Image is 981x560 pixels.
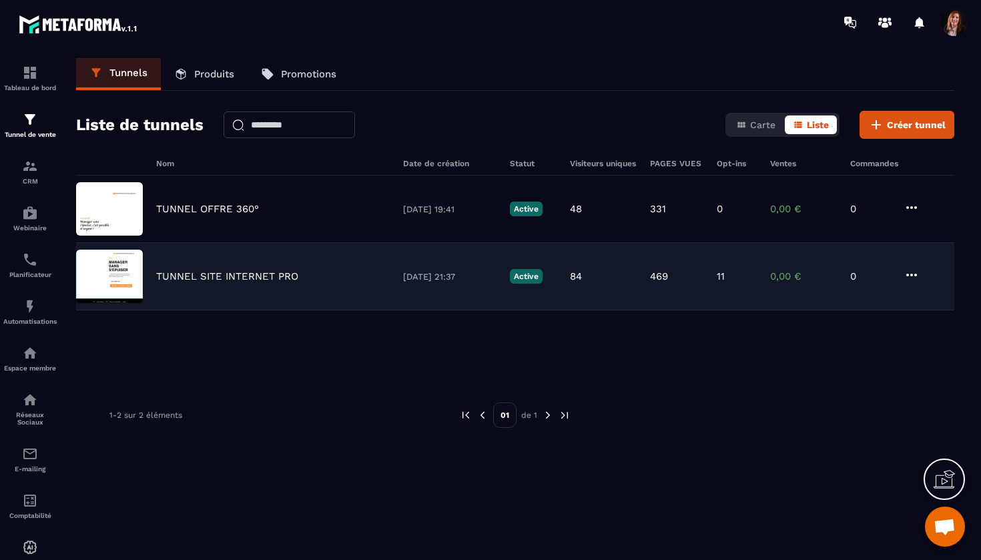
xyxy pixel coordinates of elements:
[403,159,497,168] h6: Date de création
[248,58,350,90] a: Promotions
[770,270,837,282] p: 0,00 €
[770,159,837,168] h6: Ventes
[3,271,57,278] p: Planificateur
[156,270,298,282] p: TUNNEL SITE INTERNET PRO
[570,159,637,168] h6: Visiteurs uniques
[3,101,57,148] a: formationformationTunnel de vente
[770,203,837,215] p: 0,00 €
[3,411,57,426] p: Réseaux Sociaux
[3,131,57,138] p: Tunnel de vente
[22,539,38,555] img: automations
[717,203,723,215] p: 0
[3,483,57,529] a: accountantaccountantComptabilité
[460,409,472,421] img: prev
[493,402,517,428] p: 01
[76,250,143,303] img: image
[3,84,57,91] p: Tableau de bord
[281,68,336,80] p: Promotions
[476,409,488,421] img: prev
[161,58,248,90] a: Produits
[3,382,57,436] a: social-networksocial-networkRéseaux Sociaux
[22,252,38,268] img: scheduler
[3,465,57,473] p: E-mailing
[22,65,38,81] img: formation
[156,203,259,215] p: TUNNEL OFFRE 360°
[109,67,147,79] p: Tunnels
[76,182,143,236] img: image
[850,270,890,282] p: 0
[156,159,390,168] h6: Nom
[3,178,57,185] p: CRM
[559,409,571,421] img: next
[860,111,954,139] button: Créer tunnel
[76,111,204,138] h2: Liste de tunnels
[728,115,783,134] button: Carte
[650,270,668,282] p: 469
[850,159,898,168] h6: Commandes
[22,205,38,221] img: automations
[3,512,57,519] p: Comptabilité
[510,269,543,284] p: Active
[3,195,57,242] a: automationsautomationsWebinaire
[3,318,57,325] p: Automatisations
[570,270,582,282] p: 84
[510,159,557,168] h6: Statut
[22,392,38,408] img: social-network
[3,335,57,382] a: automationsautomationsEspace membre
[521,410,537,421] p: de 1
[650,159,703,168] h6: PAGES VUES
[650,203,666,215] p: 331
[109,410,182,420] p: 1-2 sur 2 éléments
[3,288,57,335] a: automationsautomationsAutomatisations
[22,158,38,174] img: formation
[76,58,161,90] a: Tunnels
[403,204,497,214] p: [DATE] 19:41
[403,272,497,282] p: [DATE] 21:37
[3,148,57,195] a: formationformationCRM
[785,115,837,134] button: Liste
[194,68,234,80] p: Produits
[22,446,38,462] img: email
[3,436,57,483] a: emailemailE-mailing
[542,409,554,421] img: next
[717,270,725,282] p: 11
[22,111,38,127] img: formation
[807,119,829,130] span: Liste
[22,345,38,361] img: automations
[3,55,57,101] a: formationformationTableau de bord
[3,364,57,372] p: Espace membre
[925,507,965,547] a: Ouvrir le chat
[717,159,757,168] h6: Opt-ins
[850,203,890,215] p: 0
[3,224,57,232] p: Webinaire
[510,202,543,216] p: Active
[22,298,38,314] img: automations
[22,493,38,509] img: accountant
[19,12,139,36] img: logo
[3,242,57,288] a: schedulerschedulerPlanificateur
[750,119,775,130] span: Carte
[570,203,582,215] p: 48
[887,118,946,131] span: Créer tunnel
